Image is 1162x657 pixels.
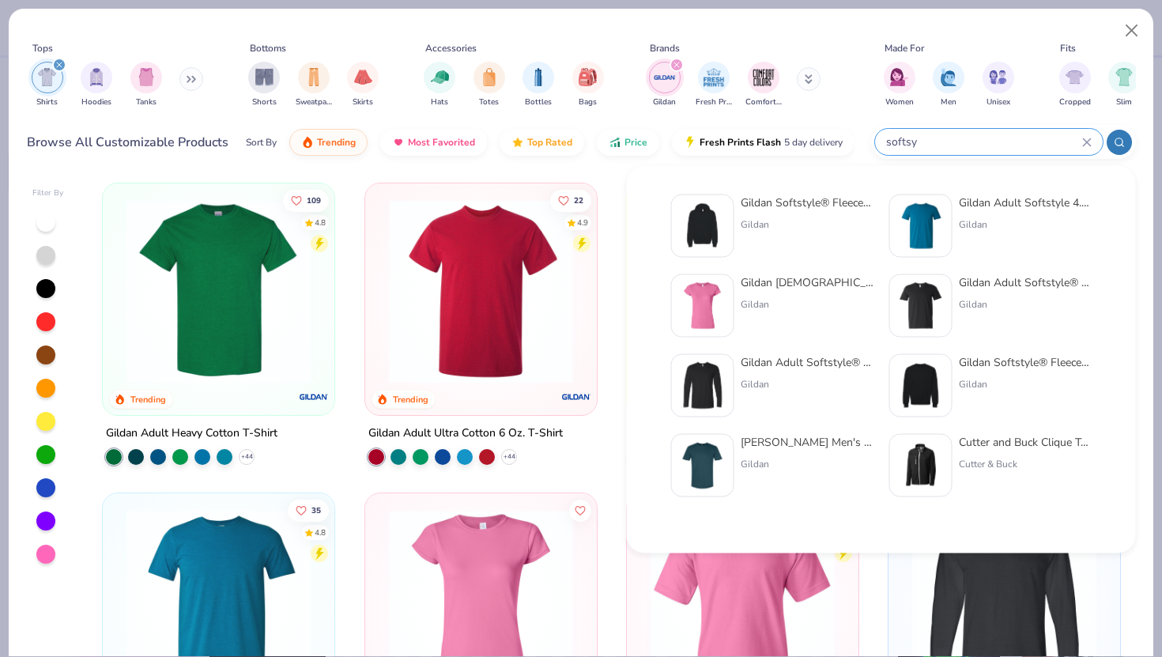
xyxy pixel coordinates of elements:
[1060,41,1076,55] div: Fits
[933,62,964,108] div: filter for Men
[741,194,873,211] div: Gildan Softstyle® Fleece Pullover Hooded Sweatshirt
[959,274,1092,291] div: Gildan Adult Softstyle® V-Neck T-Shirt
[884,62,915,108] button: filter button
[678,441,727,490] img: 4d4b222c-7900-4882-89ef-21768225c1f2
[353,96,373,108] span: Skirts
[424,62,455,108] button: filter button
[136,96,157,108] span: Tanks
[649,62,681,108] button: filter button
[890,68,908,86] img: Women Image
[983,62,1014,108] button: filter button
[959,217,1092,232] div: Gildan
[32,187,64,199] div: Filter By
[650,41,680,55] div: Brands
[88,68,105,86] img: Hoodies Image
[307,196,321,204] span: 109
[32,62,63,108] button: filter button
[702,66,726,89] img: Fresh Prints Image
[248,62,280,108] div: filter for Shorts
[305,68,323,86] img: Sweatpants Image
[381,199,581,383] img: 3c1a081b-6ca8-4a00-a3b6-7ee979c43c2b
[380,129,487,156] button: Most Favorited
[741,434,873,451] div: [PERSON_NAME] Men's Softstyle CVC T-Shirt
[119,199,319,383] img: db319196-8705-402d-8b46-62aaa07ed94f
[940,68,957,86] img: Men Image
[959,377,1092,391] div: Gildan
[32,41,53,55] div: Tops
[573,196,583,204] span: 22
[246,135,277,149] div: Sort By
[572,62,604,108] div: filter for Bags
[959,297,1092,312] div: Gildan
[527,136,572,149] span: Top Rated
[1059,62,1091,108] div: filter for Cropped
[138,68,155,86] img: Tanks Image
[624,136,647,149] span: Price
[1108,62,1140,108] div: filter for Slim
[523,62,554,108] div: filter for Bottles
[255,68,274,86] img: Shorts Image
[296,62,332,108] div: filter for Sweatpants
[752,66,775,89] img: Comfort Colors Image
[959,354,1092,371] div: Gildan Softstyle® Fleece Crew Sweatshirt
[696,62,732,108] div: filter for Fresh Prints
[81,96,111,108] span: Hoodies
[81,62,112,108] button: filter button
[959,434,1092,451] div: Cutter and Buck Clique Telemark Stretch Softshell Full Zip Mens Jacket
[1117,16,1147,46] button: Close
[1059,96,1091,108] span: Cropped
[530,68,547,86] img: Bottles Image
[525,96,552,108] span: Bottles
[500,129,584,156] button: Top Rated
[896,441,945,490] img: d0bbf39a-74ec-436d-aa1f-364a7055aa9e
[288,500,329,522] button: Like
[549,189,590,211] button: Like
[301,136,314,149] img: trending.gif
[987,96,1010,108] span: Unisex
[425,41,477,55] div: Accessories
[784,134,843,152] span: 5 day delivery
[368,424,563,444] div: Gildan Adult Ultra Cotton 6 Oz. T-Shirt
[347,62,379,108] button: filter button
[568,500,590,522] button: Like
[354,68,372,86] img: Skirts Image
[315,527,326,539] div: 4.8
[741,274,873,291] div: Gildan [DEMOGRAPHIC_DATA]' Softstyle® Fitted T-Shirt
[741,297,873,312] div: Gildan
[941,96,956,108] span: Men
[933,62,964,108] button: filter button
[283,189,329,211] button: Like
[289,129,368,156] button: Trending
[597,129,659,156] button: Price
[560,381,592,413] img: Gildan logo
[700,136,781,149] span: Fresh Prints Flash
[1059,62,1091,108] button: filter button
[696,62,732,108] button: filter button
[653,96,676,108] span: Gildan
[678,361,727,410] img: b814eb98-08cf-4117-9bb5-381706cdbec7
[241,452,253,462] span: + 44
[983,62,1014,108] div: filter for Unisex
[315,217,326,228] div: 4.8
[252,96,277,108] span: Shorts
[896,202,945,251] img: 6e5b4623-b2d7-47aa-a31d-c127d7126a18
[649,62,681,108] div: filter for Gildan
[696,96,732,108] span: Fresh Prints
[296,62,332,108] button: filter button
[741,217,873,232] div: Gildan
[424,62,455,108] div: filter for Hats
[959,457,1092,471] div: Cutter & Buck
[896,281,945,330] img: ff375f38-2af4-4b3a-8e0d-65301a7f299c
[885,41,924,55] div: Made For
[347,62,379,108] div: filter for Skirts
[885,96,914,108] span: Women
[523,62,554,108] button: filter button
[392,136,405,149] img: most_fav.gif
[250,41,286,55] div: Bottoms
[678,281,727,330] img: f2e47c74-6e7d-4a0f-94df-7551decfa47c
[579,68,596,86] img: Bags Image
[248,62,280,108] button: filter button
[317,136,356,149] span: Trending
[408,136,475,149] span: Most Favorited
[989,68,1007,86] img: Unisex Image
